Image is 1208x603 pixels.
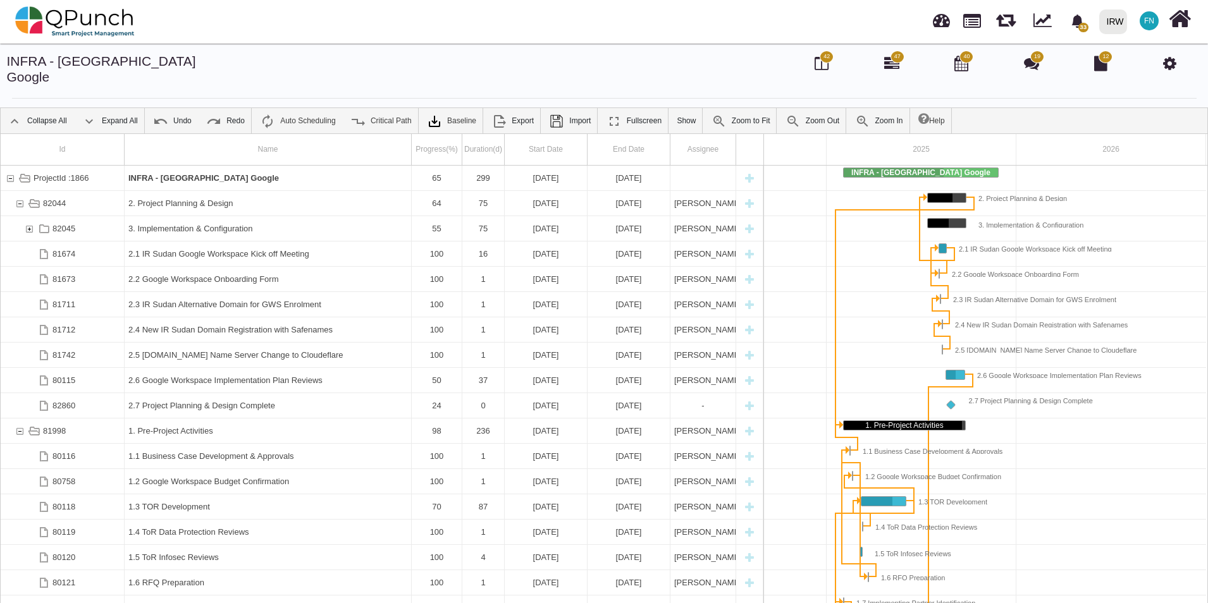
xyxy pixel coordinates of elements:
[588,191,670,216] div: 26-09-2025
[412,393,462,418] div: 24
[740,469,759,494] div: New task
[588,393,670,418] div: 29-08-2025
[912,108,951,133] a: Help
[1,267,125,291] div: 81673
[466,166,500,190] div: 299
[670,520,736,544] div: Francis Ndichu
[588,494,670,519] div: 02-06-2025
[868,572,869,582] div: Task: 1.6 RFQ Preparation Start date: 21-03-2025 End date: 21-03-2025
[963,8,981,28] span: Projects
[466,317,500,342] div: 1
[1,469,763,494] div: Task: 1.2 Google Workspace Budget Confirmation Start date: 19-02-2025 End date: 19-02-2025
[421,108,483,133] a: Baseline
[740,393,759,418] div: New task
[125,317,412,342] div: 2.4 New IR Sudan Domain Registration with Safenames
[125,191,412,216] div: 2. Project Planning & Design
[505,570,588,595] div: 21-03-2025
[1034,52,1040,61] span: 19
[508,292,583,317] div: [DATE]
[416,292,458,317] div: 100
[740,166,759,190] div: New task
[843,420,966,430] div: Task: 1. Pre-Project Activities Start date: 02-02-2025 End date: 25-09-2025
[412,469,462,494] div: 100
[740,343,759,367] div: New task
[462,494,505,519] div: 87
[505,444,588,468] div: 14-02-2025
[1,241,125,266] div: 81674
[505,494,588,519] div: 08-03-2025
[52,292,75,317] div: 81711
[1,216,125,241] div: 82045
[125,368,412,393] div: 2.6 Google Workspace Implementation Plan Reviews
[588,267,670,291] div: 04-08-2025
[416,216,458,241] div: 55
[1169,7,1191,31] i: Home
[786,114,801,129] img: ic_zoom_out.687aa02.png
[1,108,73,133] a: Collapse All
[505,368,588,393] div: 18-08-2025
[1,292,125,317] div: 81711
[508,216,583,241] div: [DATE]
[491,114,507,129] img: ic_export_24.4e1404f.png
[52,241,75,266] div: 81674
[815,56,829,71] i: Board
[1,292,763,317] div: Task: 2.3 IR Sudan Alternative Domain for GWS Enrolment Start date: 07-08-2025 End date: 07-08-2025
[1,317,763,343] div: Task: 2.4 New IR Sudan Domain Registration with Safenames Start date: 10-08-2025 End date: 10-08-...
[125,494,412,519] div: 1.3 TOR Development
[125,418,412,443] div: 1. Pre-Project Activities
[505,545,588,569] div: 07-03-2025
[843,167,999,178] div: Task: INFRA - Sudan Google Start date: 02-02-2025 End date: 27-11-2025
[588,444,670,468] div: 14-02-2025
[954,56,968,71] i: Calendar
[508,241,583,266] div: [DATE]
[674,241,732,266] div: [PERSON_NAME],[PERSON_NAME],[PERSON_NAME],
[412,343,462,367] div: 100
[939,269,940,279] div: Task: 2.2 Google Workspace Onboarding Form Start date: 04-08-2025 End date: 04-08-2025
[128,368,407,393] div: 2.6 Google Workspace Implementation Plan Reviews
[412,166,462,190] div: 65
[740,292,759,317] div: New task
[827,134,1016,165] div: 2025
[588,418,670,443] div: 25-09-2025
[1,444,125,468] div: 80116
[946,370,965,380] div: Task: 2.6 Google Workspace Implementation Plan Reviews Start date: 18-08-2025 End date: 23-09-2025
[1016,134,1206,165] div: 2026
[966,219,1083,228] div: 3. Implementation & Configuration
[670,292,736,317] div: Francis Ndichu,Mohammed Zabhier,Aamar Qayum,Asad Malik,
[946,243,1112,252] div: 2.1 IR Sudan Google Workspace Kick off Meeting
[412,191,462,216] div: 64
[779,108,846,133] a: Zoom Out
[462,368,505,393] div: 37
[740,191,759,216] div: New task
[412,418,462,443] div: 98
[153,114,168,129] img: ic_undo_24.4502e76.png
[466,267,500,291] div: 1
[125,570,412,595] div: 1.6 RFQ Preparation
[1,520,125,544] div: 80119
[966,192,1067,201] div: 2. Project Planning & Design
[940,293,1116,302] div: 2.3 IR Sudan Alternative Domain for GWS Enrolment
[1094,56,1107,71] i: Document Library
[466,216,500,241] div: 75
[591,317,666,342] div: [DATE]
[125,216,412,241] div: 3. Implementation & Configuration
[416,317,458,342] div: 100
[462,267,505,291] div: 1
[588,545,670,569] div: 10-03-2025
[1107,11,1124,33] div: IRW
[674,267,732,291] div: [PERSON_NAME],[PERSON_NAME],
[591,241,666,266] div: [DATE]
[670,343,736,367] div: Francis Ndichu
[670,393,736,418] div: -
[1,317,125,342] div: 81712
[670,444,736,468] div: Francis Ndichu
[462,393,505,418] div: 0
[462,469,505,494] div: 1
[412,267,462,291] div: 100
[884,56,899,71] i: Gantt
[862,521,863,532] div: Task: 1.4 ToR Data Protection Reviews Start date: 10-03-2025 End date: 10-03-2025
[740,368,759,393] div: New task
[15,3,135,40] img: qpunch-sp.fa6292f.png
[740,216,759,241] div: New task
[1078,23,1088,32] span: 33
